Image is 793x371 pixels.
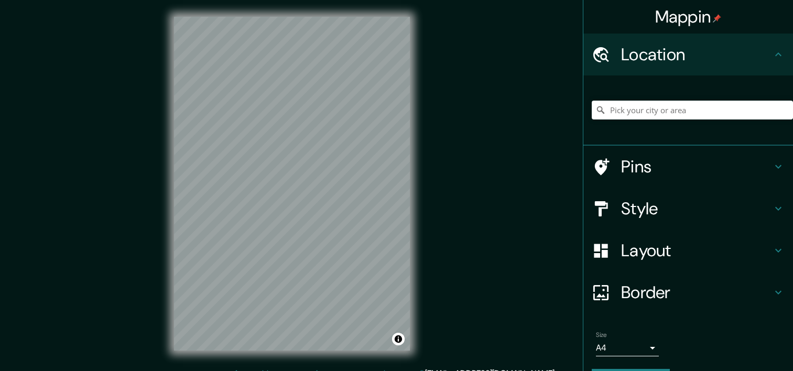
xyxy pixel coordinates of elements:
input: Pick your city or area [592,101,793,119]
div: Pins [583,146,793,188]
font: Mappin [655,6,711,28]
h4: Layout [621,240,772,261]
div: Border [583,271,793,313]
div: Location [583,34,793,75]
h4: Pins [621,156,772,177]
div: Style [583,188,793,230]
canvas: Map [174,17,410,351]
h4: Style [621,198,772,219]
label: Size [596,331,607,340]
img: pin-icon.png [713,14,721,23]
button: Toggle attribution [392,333,405,345]
h4: Border [621,282,772,303]
h4: Location [621,44,772,65]
div: A4 [596,340,659,356]
div: Layout [583,230,793,271]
